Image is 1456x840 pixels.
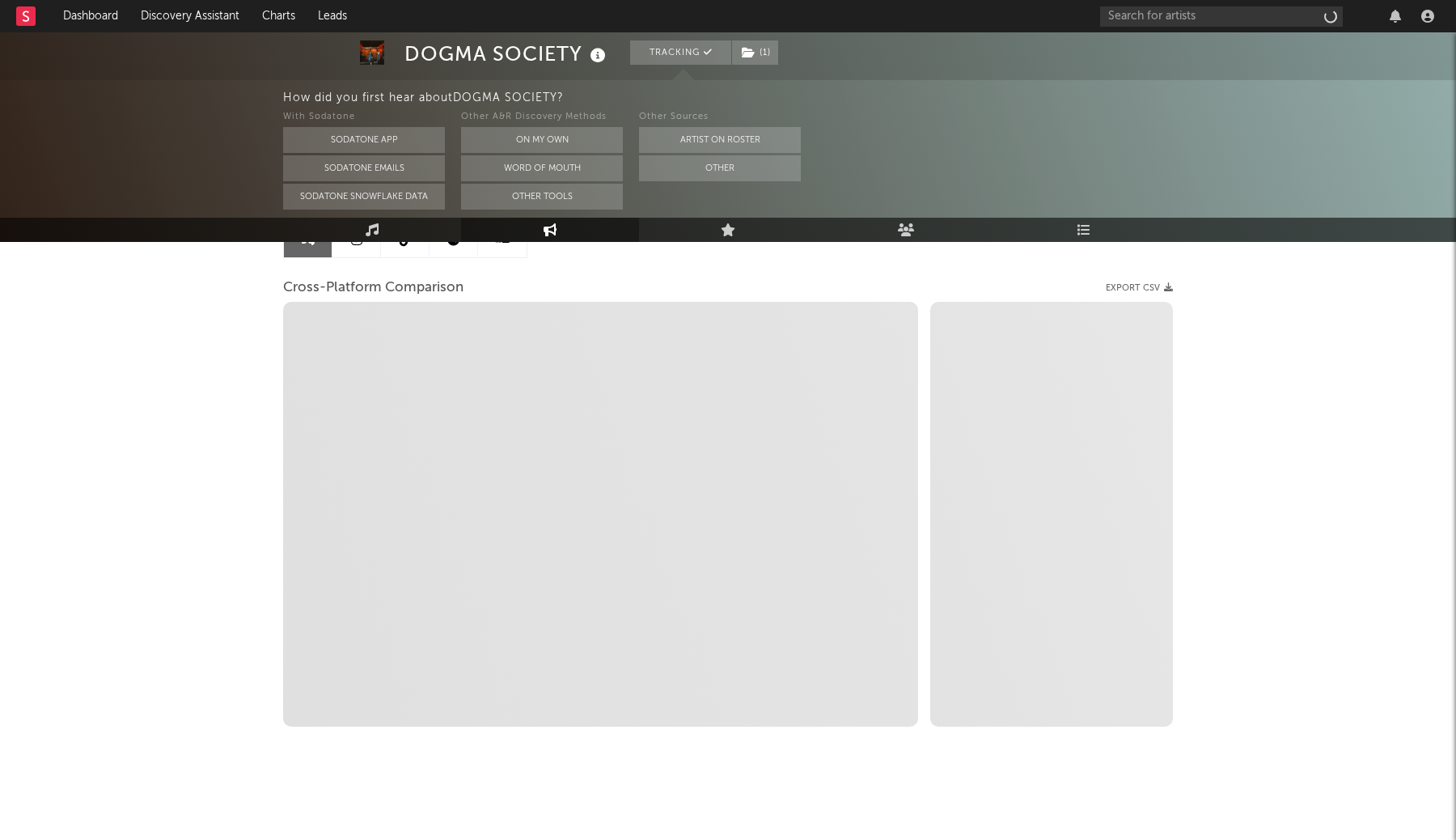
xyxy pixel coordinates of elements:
button: Tracking [630,40,731,65]
input: Search for artists [1100,6,1343,27]
div: DOGMA SOCIETY [404,40,610,67]
button: Sodatone App [283,127,445,153]
button: Export CSV [1106,283,1173,293]
div: How did you first hear about DOGMA SOCIETY ? [283,88,1456,108]
button: Artist on Roster [639,127,801,153]
span: ( 1 ) [731,40,779,65]
button: Word Of Mouth [461,155,623,181]
button: Other [639,155,801,181]
div: With Sodatone [283,108,445,127]
button: On My Own [461,127,623,153]
div: Other Sources [639,108,801,127]
button: (1) [732,40,778,65]
span: Cross-Platform Comparison [283,278,463,298]
button: Sodatone Snowflake Data [283,184,445,210]
div: Other A&R Discovery Methods [461,108,623,127]
button: Sodatone Emails [283,155,445,181]
button: Other Tools [461,184,623,210]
